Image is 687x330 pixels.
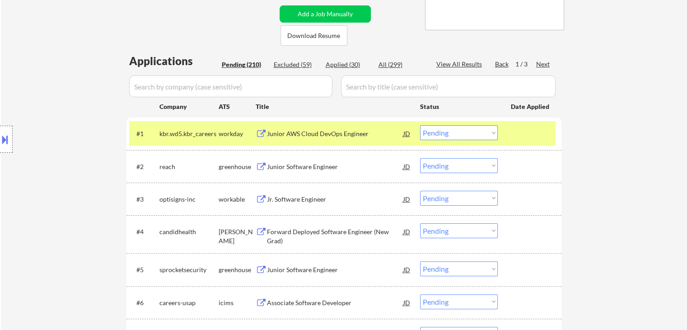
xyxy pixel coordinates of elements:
div: Jr. Software Engineer [267,195,403,204]
div: Next [536,60,551,69]
div: All (299) [379,60,424,69]
div: JD [402,125,411,141]
button: Add a Job Manually [280,5,371,23]
div: [PERSON_NAME] [219,227,256,245]
div: JD [402,158,411,174]
input: Search by title (case sensitive) [341,75,556,97]
div: kbr.wd5.kbr_careers [159,129,219,138]
div: greenhouse [219,162,256,171]
div: Junior Software Engineer [267,265,403,274]
div: JD [402,261,411,278]
div: Applications [129,56,219,66]
div: JD [402,223,411,240]
div: careers-usap [159,298,219,307]
div: Forward Deployed Software Engineer (New Grad) [267,227,403,245]
div: #4 [136,227,152,236]
div: icims [219,298,256,307]
div: ATS [219,102,256,111]
div: candidhealth [159,227,219,236]
div: Associate Software Developer [267,298,403,307]
div: View All Results [436,60,485,69]
div: #5 [136,265,152,274]
div: #6 [136,298,152,307]
div: workday [219,129,256,138]
div: Excluded (59) [274,60,319,69]
div: optisigns-inc [159,195,219,204]
input: Search by company (case sensitive) [129,75,332,97]
div: Junior AWS Cloud DevOps Engineer [267,129,403,138]
div: Pending (210) [222,60,267,69]
div: Applied (30) [326,60,371,69]
div: Back [495,60,509,69]
div: JD [402,294,411,311]
div: JD [402,191,411,207]
div: Title [256,102,411,111]
button: Download Resume [280,25,347,46]
div: greenhouse [219,265,256,274]
div: sprocketsecurity [159,265,219,274]
div: reach [159,162,219,171]
div: Date Applied [511,102,551,111]
div: workable [219,195,256,204]
div: Junior Software Engineer [267,162,403,171]
div: Status [420,98,498,114]
div: Company [159,102,219,111]
div: 1 / 3 [515,60,536,69]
